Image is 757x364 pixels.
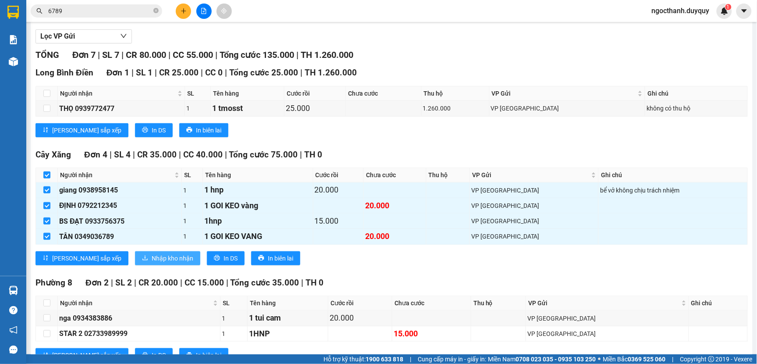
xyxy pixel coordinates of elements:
span: TH 1.260.000 [301,50,353,60]
span: caret-down [740,7,748,15]
span: Đơn 1 [107,68,130,78]
button: sort-ascending[PERSON_NAME] sắp xếp [36,348,128,362]
th: Thu hộ [426,168,470,182]
span: Đơn 4 [84,150,107,160]
div: 1 GOI KEO vàng [204,200,311,212]
th: SL [185,86,211,101]
th: Tên hàng [248,296,329,310]
span: | [133,150,135,160]
span: Cây Xăng [36,150,71,160]
sup: 1 [725,4,732,10]
button: printerIn DS [135,123,173,137]
div: ĐỊNH 0792212345 [59,200,180,211]
span: TH 1.260.000 [305,68,357,78]
div: 1 [222,314,246,323]
span: CC 15.000 [185,278,224,288]
span: Miền Bắc [603,354,666,364]
span: | [121,50,124,60]
span: In DS [152,350,166,360]
th: Chưa cước [364,168,426,182]
span: SL 7 [102,50,119,60]
div: 20.000 [365,230,425,243]
td: VP Sài Gòn [490,101,646,116]
button: aim [217,4,232,19]
span: plus [181,8,187,14]
span: Miền Nam [488,354,596,364]
strong: 0708 023 035 - 0935 103 250 [516,356,596,363]
span: Tổng cước 75.000 [229,150,298,160]
span: | [201,68,203,78]
span: | [300,150,302,160]
span: printer [186,352,192,359]
span: search [36,8,43,14]
button: printerIn biên lai [251,251,300,265]
div: 1 hnp [204,184,311,196]
span: | [225,68,227,78]
span: | [672,354,674,364]
span: Lọc VP Gửi [40,31,75,42]
td: VP Sài Gòn [526,326,689,342]
strong: 1900 633 818 [366,356,403,363]
span: CC 55.000 [173,50,213,60]
span: close-circle [153,8,159,13]
div: 15.000 [394,328,469,340]
span: TỔNG [36,50,59,60]
th: Ghi chú [689,296,748,310]
button: sort-ascending[PERSON_NAME] sắp xếp [36,251,128,265]
button: printerIn DS [135,348,173,362]
th: Thu hộ [422,86,490,101]
div: VP [GEOGRAPHIC_DATA] [75,7,165,29]
div: VP [GEOGRAPHIC_DATA] [471,216,597,226]
span: SL 1 [136,68,153,78]
span: | [110,150,112,160]
span: Tổng cước 35.000 [231,278,299,288]
span: | [155,68,157,78]
span: printer [142,127,148,134]
div: STAR 2 02733989999 [59,328,219,339]
span: TH 0 [306,278,324,288]
span: ⚪️ [598,357,601,361]
span: | [98,50,100,60]
span: printer [142,352,148,359]
span: printer [186,127,192,134]
span: VP Gửi [472,170,590,180]
td: VP Sài Gòn [470,198,599,214]
span: notification [9,326,18,334]
strong: 0369 525 060 [628,356,666,363]
td: VP Sài Gòn [470,229,599,244]
span: | [302,278,304,288]
div: 20.000 [315,184,363,196]
span: download [142,255,148,262]
div: TUE LAM [7,18,69,29]
div: 1 tmosst [212,102,283,114]
div: BS ĐẠT 0933756375 [59,216,180,227]
span: Tổng cước 135.000 [220,50,294,60]
div: 1 GOI KEO VANG [204,230,311,243]
div: THIỆN [75,29,165,39]
img: icon-new-feature [721,7,729,15]
span: Hỗ trợ kỹ thuật: [323,354,403,364]
span: | [111,278,113,288]
span: sort-ascending [43,255,49,262]
th: Chưa cước [346,86,421,101]
span: [PERSON_NAME] sắp xếp [52,125,121,135]
span: file-add [201,8,207,14]
span: | [134,278,136,288]
span: CR 20.000 [139,278,178,288]
th: Chưa cước [392,296,471,310]
div: bể vở không chịu trách nhiệm [600,186,746,195]
span: CR 35.000 [137,150,177,160]
span: In biên lai [196,350,221,360]
div: 1 [183,216,202,226]
td: VP Sài Gòn [470,182,599,198]
button: printerIn biên lai [179,123,228,137]
span: sort-ascending [43,127,49,134]
th: Cước rồi [328,296,392,310]
div: TÂN 0349036789 [59,231,180,242]
div: VP [GEOGRAPHIC_DATA] [527,314,687,323]
span: Gửi: [7,8,21,18]
span: 1 [727,4,730,10]
span: CC 40.000 [183,150,223,160]
span: | [215,50,217,60]
span: Phường 8 [36,278,72,288]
